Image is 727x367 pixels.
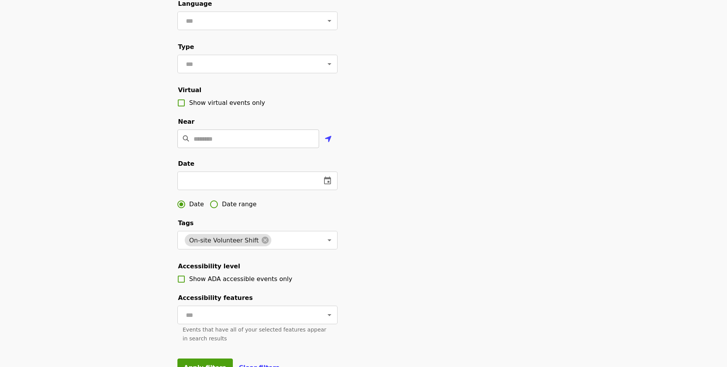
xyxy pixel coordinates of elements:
button: Open [324,15,335,26]
button: Open [324,59,335,69]
span: Accessibility features [178,294,253,301]
div: On-site Volunteer Shift [185,234,272,246]
span: Events that have all of your selected features appear in search results [183,327,326,342]
button: Open [324,310,335,320]
span: Date range [222,200,257,209]
span: Accessibility level [178,263,240,270]
button: change date [318,172,337,190]
button: Open [324,235,335,246]
span: Virtual [178,86,202,94]
span: On-site Volunteer Shift [185,237,264,244]
span: Type [178,43,194,51]
span: Date [189,200,204,209]
span: Show ADA accessible events only [189,275,292,283]
span: Near [178,118,195,125]
span: Show virtual events only [189,99,265,106]
input: Location [194,130,319,148]
span: Tags [178,219,194,227]
i: search icon [183,135,189,142]
span: Date [178,160,195,167]
i: location-arrow icon [325,135,332,144]
button: Use my location [319,130,338,149]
